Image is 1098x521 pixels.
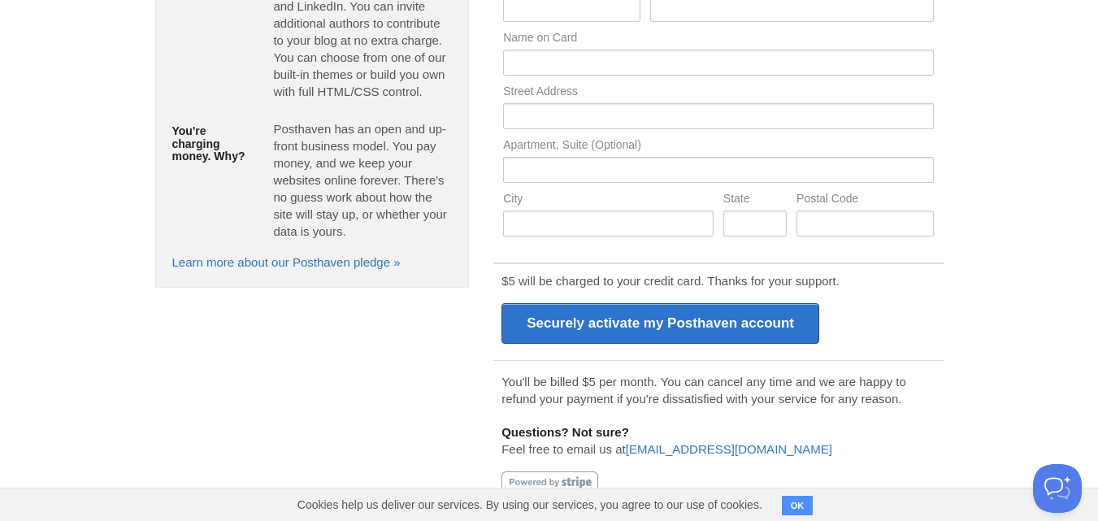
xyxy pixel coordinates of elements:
a: [EMAIL_ADDRESS][DOMAIN_NAME] [626,442,832,456]
iframe: Help Scout Beacon - Open [1033,464,1082,513]
p: Feel free to email us at [501,423,935,458]
p: $5 will be charged to your credit card. Thanks for your support. [501,272,935,289]
label: Postal Code [796,193,933,208]
input: Securely activate my Posthaven account [501,303,819,344]
label: State [723,193,787,208]
label: Name on Card [503,32,933,47]
label: Apartment, Suite (Optional) [503,139,933,154]
label: City [503,193,714,208]
h5: You're charging money. Why? [172,125,250,163]
p: You'll be billed $5 per month. You can cancel any time and we are happy to refund your payment if... [501,373,935,407]
label: Street Address [503,85,933,101]
a: Learn more about our Posthaven pledge » [172,255,401,269]
span: Cookies help us deliver our services. By using our services, you agree to our use of cookies. [281,488,779,521]
p: Posthaven has an open and up-front business model. You pay money, and we keep your websites onlin... [273,120,452,240]
b: Questions? Not sure? [501,425,629,439]
button: OK [782,496,814,515]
